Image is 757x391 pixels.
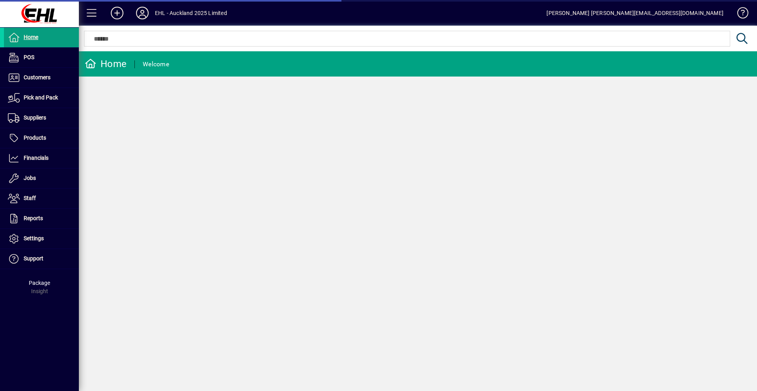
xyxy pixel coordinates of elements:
button: Profile [130,6,155,20]
span: Pick and Pack [24,94,58,101]
a: Staff [4,189,79,208]
div: Home [85,58,127,70]
a: Reports [4,209,79,228]
a: Knowledge Base [731,2,747,27]
span: Reports [24,215,43,221]
a: Pick and Pack [4,88,79,108]
a: Financials [4,148,79,168]
span: Customers [24,74,50,80]
span: Financials [24,155,48,161]
a: Products [4,128,79,148]
a: POS [4,48,79,67]
button: Add [104,6,130,20]
div: Welcome [143,58,169,71]
span: Package [29,280,50,286]
span: Products [24,135,46,141]
a: Suppliers [4,108,79,128]
span: Home [24,34,38,40]
div: EHL - Auckland 2025 Limited [155,7,227,19]
a: Settings [4,229,79,249]
a: Customers [4,68,79,88]
span: Support [24,255,43,262]
span: Suppliers [24,114,46,121]
a: Jobs [4,168,79,188]
a: Support [4,249,79,269]
span: Settings [24,235,44,241]
div: [PERSON_NAME] [PERSON_NAME][EMAIL_ADDRESS][DOMAIN_NAME] [546,7,723,19]
span: Staff [24,195,36,201]
span: POS [24,54,34,60]
span: Jobs [24,175,36,181]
